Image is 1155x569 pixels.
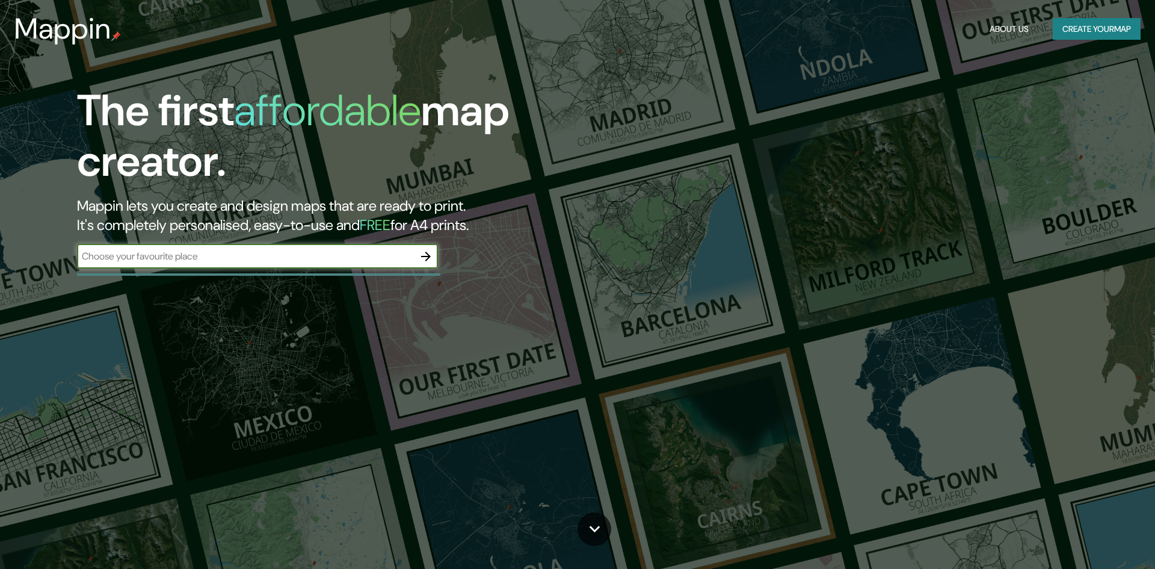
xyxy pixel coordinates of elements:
button: About Us [985,18,1033,40]
h5: FREE [360,216,390,234]
button: Create yourmap [1053,18,1141,40]
img: mappin-pin [111,31,121,41]
h1: The first map creator. [77,86,654,196]
h2: Mappin lets you create and design maps that are ready to print. It's completely personalised, eas... [77,196,654,235]
input: Choose your favourite place [77,249,414,263]
h1: affordable [234,82,421,138]
h3: Mappin [14,12,111,46]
